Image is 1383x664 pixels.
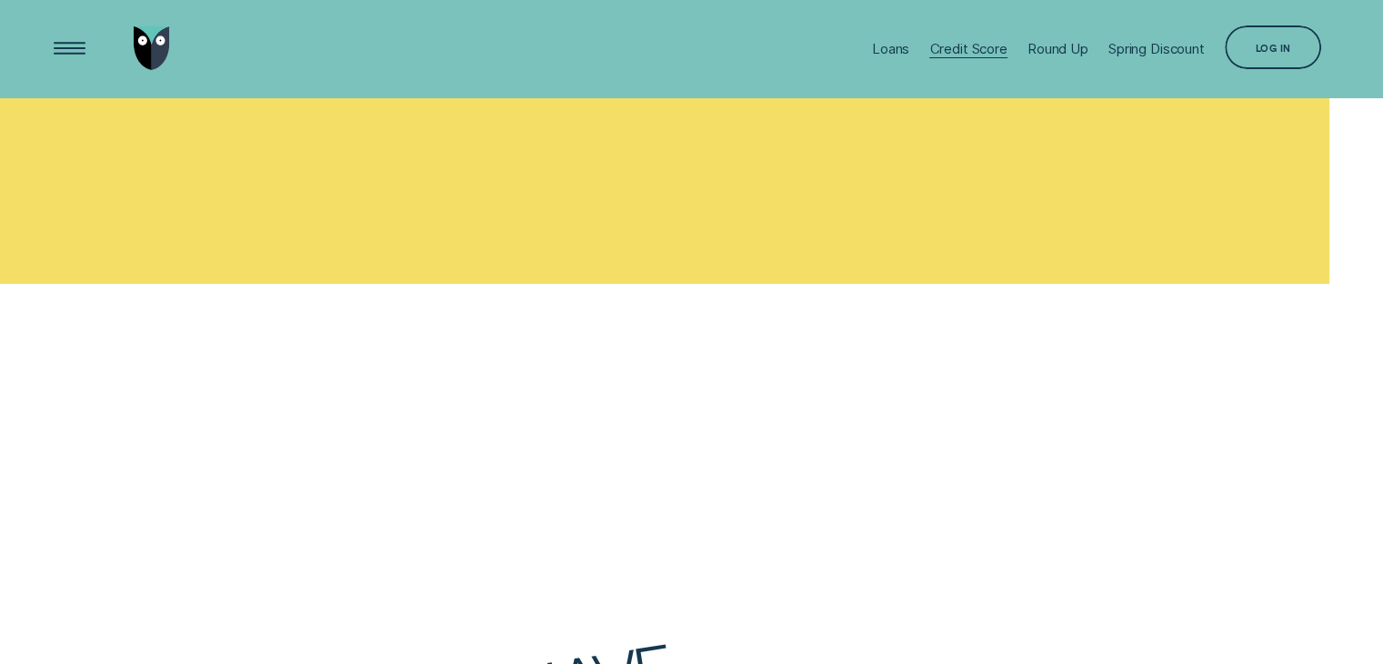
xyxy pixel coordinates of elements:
div: Spring Discount [1108,40,1205,57]
img: Wisr [134,26,170,70]
button: Log in [1225,25,1322,69]
div: Loans [872,40,909,57]
div: Round Up [1027,40,1088,57]
button: Open Menu [47,26,91,70]
div: Credit Score [929,40,1007,57]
